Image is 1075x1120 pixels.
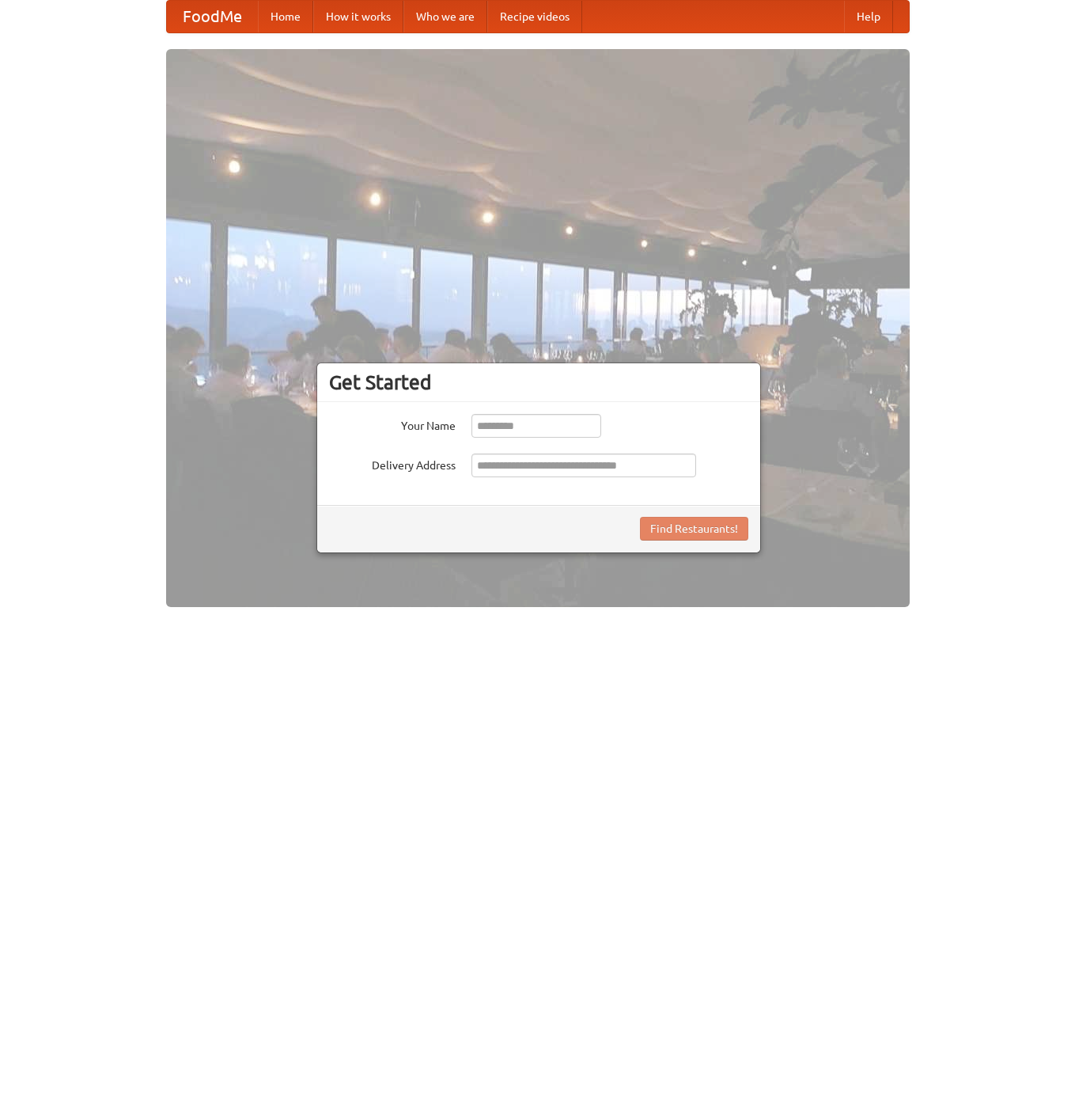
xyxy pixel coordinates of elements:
[258,1,313,32] a: Home
[640,517,748,541] button: Find Restaurants!
[403,1,487,32] a: Who we are
[844,1,893,32] a: Help
[329,414,456,434] label: Your Name
[167,1,258,32] a: FoodMe
[313,1,403,32] a: How it works
[329,370,748,394] h3: Get Started
[487,1,582,32] a: Recipe videos
[329,454,456,473] label: Delivery Address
